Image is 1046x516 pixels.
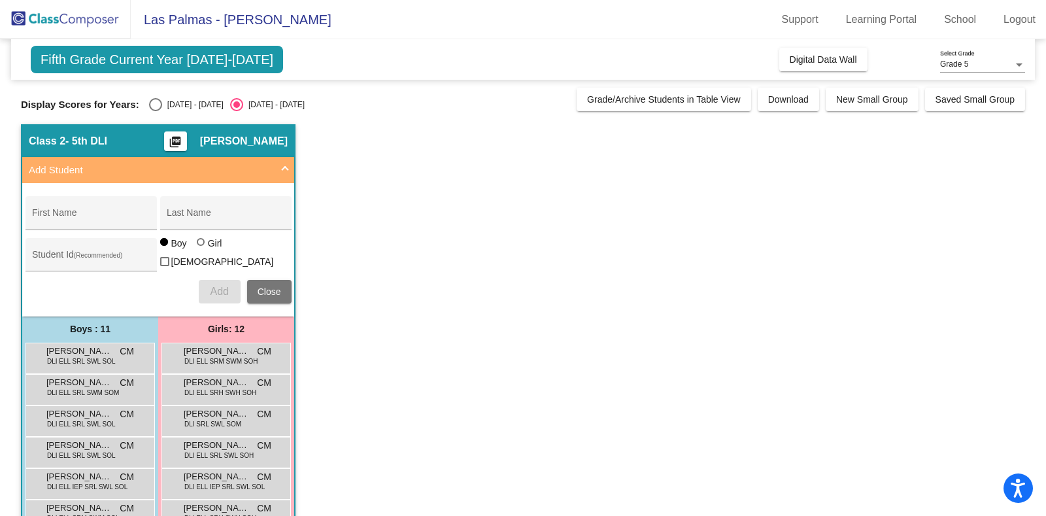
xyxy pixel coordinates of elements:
span: [PERSON_NAME] [46,439,112,452]
span: CM [120,345,134,358]
span: - 5th DLI [65,135,107,148]
span: Las Palmas - [PERSON_NAME] [131,9,331,30]
span: DLI ELL SRM SWM SOH [184,356,258,366]
span: Digital Data Wall [790,54,857,65]
span: [PERSON_NAME] [46,470,112,483]
span: CM [120,439,134,453]
input: First Name [32,213,150,223]
span: Close [258,286,281,297]
button: New Small Group [826,88,919,111]
span: [PERSON_NAME] [46,345,112,358]
span: New Small Group [836,94,908,105]
span: CM [120,502,134,515]
input: Last Name [167,213,284,223]
span: CM [257,470,271,484]
span: CM [120,470,134,484]
span: DLI SRL SWL SOM [184,419,241,429]
div: [DATE] - [DATE] [243,99,305,111]
span: Fifth Grade Current Year [DATE]-[DATE] [31,46,283,73]
div: [DATE] - [DATE] [162,99,224,111]
a: Learning Portal [835,9,928,30]
span: [PERSON_NAME] [184,502,249,515]
div: Girl [207,237,222,250]
span: DLI ELL SRH SWH SOH [184,388,256,398]
span: [PERSON_NAME] [184,439,249,452]
div: Boy [171,237,187,250]
span: CM [257,439,271,453]
mat-expansion-panel-header: Add Student [22,157,294,183]
span: [PERSON_NAME] [200,135,288,148]
button: Add [199,280,241,303]
span: Class 2 [29,135,65,148]
button: Saved Small Group [925,88,1025,111]
a: Logout [993,9,1046,30]
span: DLI ELL SRL SWL SOL [47,451,116,460]
span: Display Scores for Years: [21,99,139,111]
div: Add Student [22,183,294,316]
span: Saved Small Group [936,94,1015,105]
a: Support [771,9,829,30]
span: Grade 5 [940,60,968,69]
div: Boys : 11 [22,317,158,343]
span: DLI ELL IEP SRL SWL SOL [184,482,265,492]
span: Add [210,286,228,297]
mat-panel-title: Add Student [29,163,272,178]
span: CM [257,502,271,515]
button: Download [758,88,819,111]
span: CM [120,376,134,390]
span: DLI ELL SRL SWM SOM [47,388,119,398]
span: CM [257,407,271,421]
button: Digital Data Wall [779,48,868,71]
button: Print Students Details [164,131,187,151]
mat-icon: picture_as_pdf [167,135,183,154]
span: [PERSON_NAME] [184,376,249,389]
span: [PERSON_NAME] [PERSON_NAME] [184,470,249,483]
span: [PERSON_NAME] [46,502,112,515]
span: DLI ELL SRL SWL SOL [47,356,116,366]
span: Download [768,94,809,105]
span: Grade/Archive Students in Table View [587,94,741,105]
span: CM [257,376,271,390]
span: [DEMOGRAPHIC_DATA] [171,254,274,269]
div: Girls: 12 [158,317,294,343]
span: DLI ELL SRL SWL SOH [184,451,254,460]
button: Grade/Archive Students in Table View [577,88,751,111]
span: [PERSON_NAME] [46,407,112,421]
mat-radio-group: Select an option [149,98,305,111]
input: Student Id [32,254,150,265]
a: School [934,9,987,30]
span: DLI ELL SRL SWL SOL [47,419,116,429]
span: CM [120,407,134,421]
span: DLI ELL IEP SRL SWL SOL [47,482,127,492]
span: [PERSON_NAME] [46,376,112,389]
span: CM [257,345,271,358]
span: [PERSON_NAME] [184,407,249,421]
span: [PERSON_NAME] [184,345,249,358]
button: Close [247,280,292,303]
